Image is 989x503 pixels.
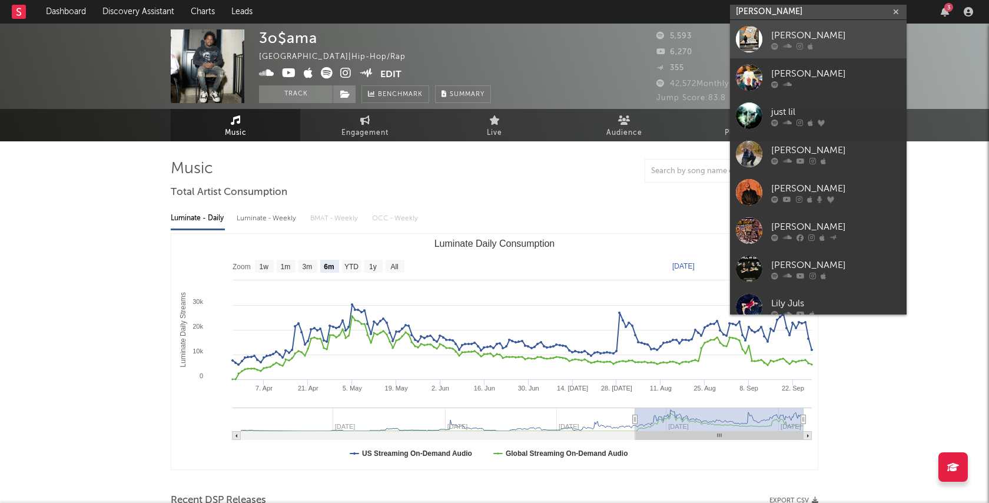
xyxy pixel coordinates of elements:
text: 1w [260,263,269,271]
text: 30. Jun [518,385,539,392]
a: [PERSON_NAME] [730,211,907,250]
div: Luminate - Weekly [237,209,298,229]
span: Music [225,126,247,140]
a: Engagement [300,109,430,141]
text: US Streaming On-Demand Audio [362,449,472,458]
button: Track [259,85,333,103]
input: Search for artists [730,5,907,19]
a: [PERSON_NAME] [730,250,907,288]
div: [GEOGRAPHIC_DATA] | Hip-Hop/Rap [259,50,419,64]
text: 7. Apr [255,385,273,392]
text: 1y [369,263,377,271]
a: Music [171,109,300,141]
span: 6,270 [656,48,692,56]
div: just lil [771,105,901,119]
span: Benchmark [378,88,423,102]
input: Search by song name or URL [645,167,769,176]
text: All [390,263,398,271]
a: Benchmark [361,85,429,103]
div: [PERSON_NAME] [771,258,901,272]
div: [PERSON_NAME] [771,220,901,234]
a: Lily Juls [730,288,907,326]
text: 16. Jun [474,385,495,392]
text: YTD [344,263,359,271]
text: [DATE] [672,262,695,270]
text: 30k [193,298,203,305]
text: 25. Aug [694,385,716,392]
text: 5. May [343,385,363,392]
text: Luminate Daily Consumption [434,239,555,249]
text: 0 [200,372,203,379]
text: Zoom [233,263,251,271]
div: 3 [944,3,953,12]
a: [PERSON_NAME] [730,135,907,173]
text: 20k [193,323,203,330]
text: 2. Jun [432,385,449,392]
div: Luminate - Daily [171,209,225,229]
a: Audience [559,109,689,141]
span: Playlists/Charts [725,126,783,140]
text: 11. Aug [650,385,672,392]
a: Playlists/Charts [689,109,818,141]
button: Edit [380,67,401,82]
span: 42,572 Monthly Listeners [656,80,768,88]
text: 10k [193,348,203,355]
text: Luminate Daily Streams [179,292,187,367]
text: 14. [DATE] [557,385,588,392]
span: 355 [656,64,684,72]
div: [PERSON_NAME] [771,181,901,196]
div: [PERSON_NAME] [771,67,901,81]
span: Summary [450,91,484,98]
a: [PERSON_NAME] [730,173,907,211]
span: Jump Score: 83.8 [656,94,726,102]
div: [PERSON_NAME] [771,143,901,157]
text: 8. Sep [739,385,758,392]
text: 1m [281,263,291,271]
button: Summary [435,85,491,103]
span: Audience [606,126,642,140]
div: Lily Juls [771,296,901,310]
span: Total Artist Consumption [171,186,287,200]
a: just lil [730,97,907,135]
text: 3m [303,263,313,271]
a: Live [430,109,559,141]
text: 6m [324,263,334,271]
span: 5,593 [656,32,692,40]
text: Global Streaming On-Demand Audio [506,449,628,458]
span: Engagement [341,126,389,140]
span: Live [487,126,502,140]
text: 21. Apr [298,385,318,392]
div: [PERSON_NAME] [771,28,901,42]
svg: Luminate Daily Consumption [171,234,818,469]
text: 28. [DATE] [601,385,632,392]
div: 3o$ama [259,29,317,47]
button: 3 [941,7,949,16]
a: [PERSON_NAME] [730,58,907,97]
text: 22. Sep [782,385,804,392]
a: [PERSON_NAME] [730,20,907,58]
text: 19. May [385,385,409,392]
